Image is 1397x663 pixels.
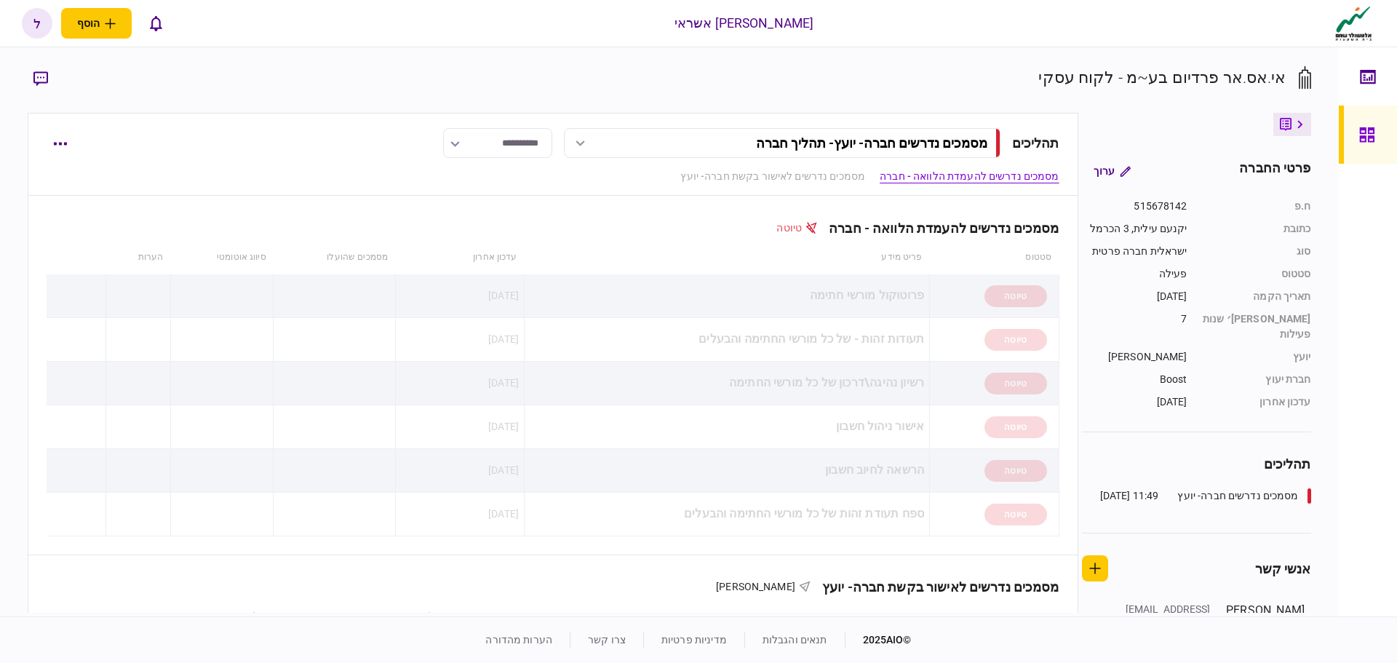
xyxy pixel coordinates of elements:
[586,600,958,633] th: פריט מידע
[1202,221,1311,237] div: כתובת
[1202,394,1311,410] div: עדכון אחרון
[1202,199,1311,214] div: ח.פ
[488,419,519,434] div: [DATE]
[530,410,924,443] div: אישור ניהול חשבון
[1082,311,1187,342] div: 7
[661,634,727,646] a: מדיניות פרטיות
[984,373,1047,394] div: טיוטה
[140,8,171,39] button: פתח רשימת התראות
[756,135,987,151] div: מסמכים נדרשים חברה- יועץ - תהליך חברה
[1202,311,1311,342] div: [PERSON_NAME]׳ שנות פעילות
[763,634,827,646] a: תנאים והגבלות
[488,288,519,303] div: [DATE]
[1202,244,1311,259] div: סוג
[1082,349,1187,365] div: [PERSON_NAME]
[776,221,817,236] div: טיוטה
[1082,454,1311,474] div: תהליכים
[1012,133,1059,153] div: תהליכים
[1082,244,1187,259] div: ישראלית חברה פרטית
[716,581,795,592] span: [PERSON_NAME]
[588,634,626,646] a: צרו קשר
[488,376,519,390] div: [DATE]
[984,329,1047,351] div: טיוטה
[1202,266,1311,282] div: סטטוס
[1202,372,1311,387] div: חברת יעוץ
[1038,65,1286,90] div: אי.אס.אר פרדיום בע~מ - לקוח עסקי
[930,241,1059,274] th: סטטוס
[680,169,865,184] a: מסמכים נדרשים לאישור בקשת חברה- יועץ
[1239,158,1310,184] div: פרטי החברה
[1082,394,1187,410] div: [DATE]
[674,14,814,33] div: [PERSON_NAME] אשראי
[224,600,319,633] th: מסמכים שהועלו
[22,8,52,39] button: ל
[984,416,1047,438] div: טיוטה
[1082,266,1187,282] div: פעילה
[1116,602,1211,632] div: [EMAIL_ADDRESS][DOMAIN_NAME]
[143,600,224,633] th: סיווג אוטומטי
[488,463,519,477] div: [DATE]
[485,634,552,646] a: הערות מהדורה
[811,579,1059,595] div: מסמכים נדרשים לאישור בקשת חברה- יועץ
[1082,199,1187,214] div: 515678142
[274,241,395,274] th: מסמכים שהועלו
[488,332,519,346] div: [DATE]
[1082,221,1187,237] div: יקנעם עילית, 3 הכרמל
[1177,488,1298,504] div: מסמכים נדרשים חברה- יועץ
[93,600,143,633] th: הערות
[1082,289,1187,304] div: [DATE]
[1082,372,1187,387] div: Boost
[958,600,1059,633] th: סטטוס
[530,454,924,487] div: הרשאה לחיוב חשבון
[817,221,1059,236] div: מסמכים נדרשים להעמדת הלוואה - חברה
[1255,559,1311,579] div: אנשי קשר
[170,241,274,274] th: סיווג אוטומטי
[984,285,1047,307] div: טיוטה
[984,504,1047,525] div: טיוטה
[1100,488,1159,504] div: 11:49 [DATE]
[530,498,924,531] div: ספח תעודת זהות של כל מורשי החתימה והבעלים
[845,632,912,648] div: © 2025 AIO
[485,600,586,633] th: עדכון אחרון
[564,128,1000,158] button: מסמכים נדרשים חברה- יועץ- תהליך חברה
[488,507,519,521] div: [DATE]
[106,241,170,274] th: הערות
[1202,349,1311,365] div: יועץ
[1100,488,1311,504] a: מסמכים נדרשים חברה- יועץ11:49 [DATE]
[525,241,930,274] th: פריט מידע
[984,460,1047,482] div: טיוטה
[319,600,486,633] th: קבצים שנשלחו
[880,169,1059,184] a: מסמכים נדרשים להעמדת הלוואה - חברה
[1082,158,1142,184] button: ערוך
[61,8,132,39] button: פתח תפריט להוספת לקוח
[1202,289,1311,304] div: תאריך הקמה
[395,241,525,274] th: עדכון אחרון
[530,323,924,356] div: תעודות זהות - של כל מורשי החתימה והבעלים
[530,279,924,312] div: פרוטוקול מורשי חתימה
[530,367,924,400] div: רשיון נהיגה\דרכון של כל מורשי החתימה
[1332,5,1375,41] img: client company logo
